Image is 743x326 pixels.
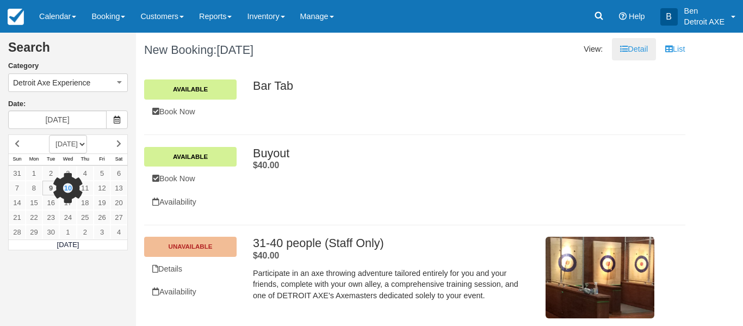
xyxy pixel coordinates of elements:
span: $40.00 [253,161,279,170]
h2: Bar Tab [253,79,654,93]
span: Detroit Axe Experience [13,77,90,88]
a: Detail [612,38,656,60]
span: [DATE] [216,43,253,57]
a: Details [144,258,237,280]
h1: New Booking: [144,44,406,57]
span: Help [629,12,645,21]
li: View: [575,38,611,60]
i: Help [619,13,627,20]
span: $40.00 [253,251,279,260]
a: Unavailable. [144,281,237,303]
h2: Search [8,41,128,61]
div: B [660,8,678,26]
a: Available [144,147,237,167]
p: Participate in an axe throwing adventure tailored entirely for you and your friends, complete wit... [253,268,521,302]
strong: Price: $40 [253,251,279,260]
a: Book Now [144,168,237,190]
a: Unavailable [144,237,237,256]
p: Detroit AXE [684,16,725,27]
a: Availability [144,191,237,213]
a: Book Now [144,101,237,123]
p: Ben [684,5,725,16]
img: checkfront-main-nav-mini-logo.png [8,9,24,25]
h2: Buyout [253,147,654,160]
a: Available [144,79,237,99]
label: Date: [8,99,128,109]
label: Category [8,61,128,71]
strong: Price: $40 [253,161,279,170]
h2: 31-40 people (Staff Only) [253,237,521,250]
a: List [657,38,693,60]
img: M5-2 [546,237,654,318]
button: Detroit Axe Experience [8,73,128,92]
